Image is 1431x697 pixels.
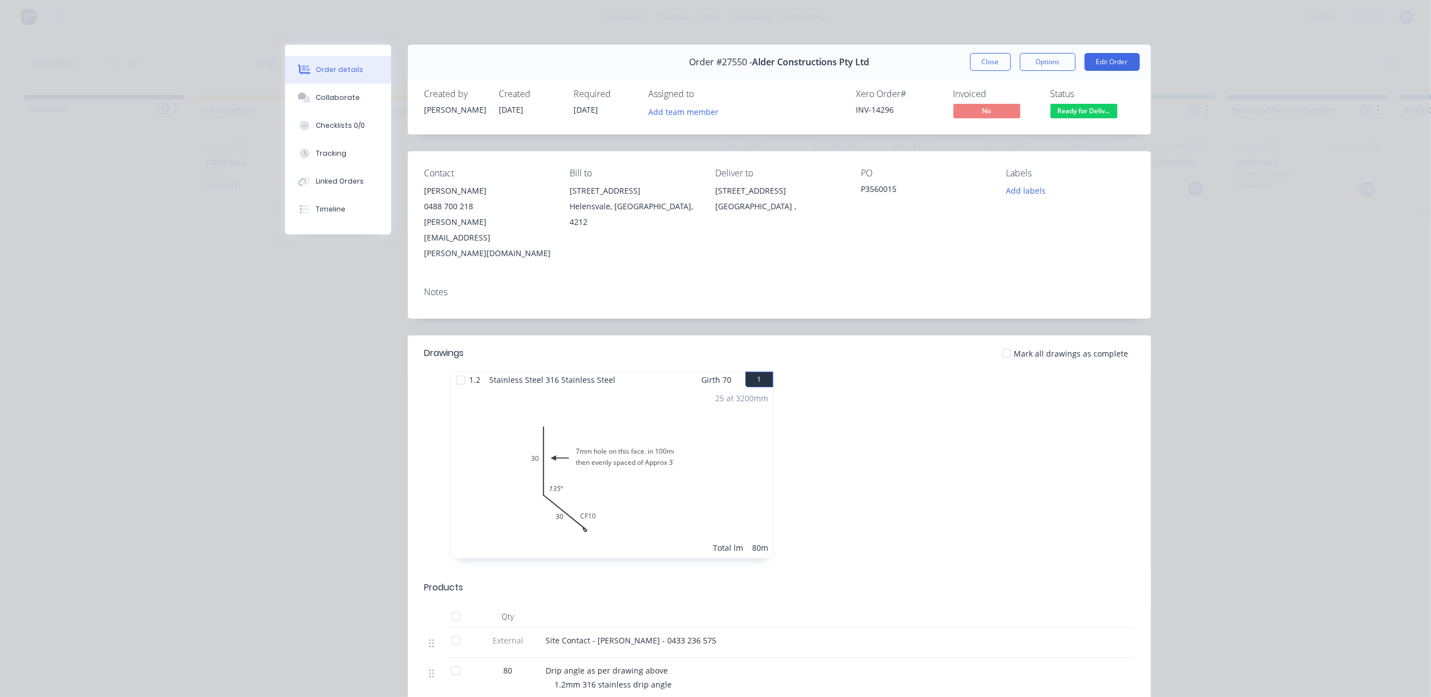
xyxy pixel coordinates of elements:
[425,214,552,261] div: [PERSON_NAME][EMAIL_ADDRESS][PERSON_NAME][DOMAIN_NAME]
[285,112,391,140] button: Checklists 0/0
[745,372,773,387] button: 1
[285,195,391,223] button: Timeline
[425,168,552,179] div: Contact
[285,56,391,84] button: Order details
[1051,104,1117,118] span: Ready for Deliv...
[689,57,752,68] span: Order #27550 -
[546,635,717,646] span: Site Contact - [PERSON_NAME] - 0433 236 575
[1000,183,1052,198] button: Add labels
[425,89,486,99] div: Created by
[752,57,869,68] span: Alder Constructions Pty Ltd
[546,665,668,676] span: Drip angle as per drawing above
[425,581,464,594] div: Products
[479,634,537,646] span: External
[574,89,635,99] div: Required
[425,199,552,214] div: 0488 700 218
[285,140,391,167] button: Tracking
[1085,53,1140,71] button: Edit Order
[970,53,1011,71] button: Close
[753,542,769,554] div: 80m
[425,104,486,116] div: [PERSON_NAME]
[475,605,542,628] div: Qty
[715,183,843,199] div: [STREET_ADDRESS]
[316,204,345,214] div: Timeline
[570,183,697,230] div: [STREET_ADDRESS]Helensvale, [GEOGRAPHIC_DATA], 4212
[861,168,989,179] div: PO
[1051,89,1134,99] div: Status
[642,104,724,119] button: Add team member
[570,183,697,199] div: [STREET_ADDRESS]
[285,167,391,195] button: Linked Orders
[714,542,744,554] div: Total lm
[316,176,364,186] div: Linked Orders
[856,104,940,116] div: INV-14296
[953,89,1037,99] div: Invoiced
[702,372,732,388] span: Girth 70
[316,65,363,75] div: Order details
[425,183,552,261] div: [PERSON_NAME]0488 700 218[PERSON_NAME][EMAIL_ADDRESS][PERSON_NAME][DOMAIN_NAME]
[499,89,561,99] div: Created
[1006,168,1134,179] div: Labels
[715,199,843,214] div: [GEOGRAPHIC_DATA] ,
[485,372,620,388] span: Stainless Steel 316 Stainless Steel
[451,388,773,558] div: 7mm hole on this face. in 100mm from each end andthen evenly spaced of Approx 37530CF1030135º25 a...
[570,168,697,179] div: Bill to
[953,104,1020,118] span: No
[716,392,769,404] div: 25 at 3200mm
[649,89,760,99] div: Assigned to
[1014,348,1129,359] span: Mark all drawings as complete
[856,89,940,99] div: Xero Order #
[715,168,843,179] div: Deliver to
[1051,104,1117,121] button: Ready for Deliv...
[316,93,360,103] div: Collaborate
[316,148,346,158] div: Tracking
[425,287,1134,297] div: Notes
[425,183,552,199] div: [PERSON_NAME]
[316,121,365,131] div: Checklists 0/0
[715,183,843,219] div: [STREET_ADDRESS][GEOGRAPHIC_DATA] ,
[649,104,725,119] button: Add team member
[861,183,989,199] div: P3560015
[1020,53,1076,71] button: Options
[574,104,599,115] span: [DATE]
[285,84,391,112] button: Collaborate
[425,347,464,360] div: Drawings
[570,199,697,230] div: Helensvale, [GEOGRAPHIC_DATA], 4212
[499,104,524,115] span: [DATE]
[555,679,672,690] span: 1.2mm 316 stainless drip angle
[504,665,513,676] span: 80
[465,372,485,388] span: 1.2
